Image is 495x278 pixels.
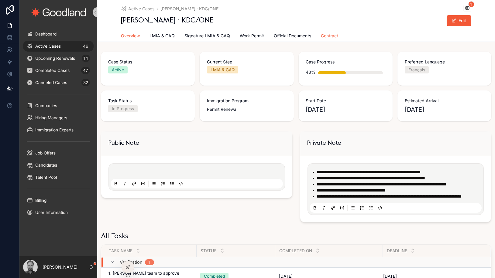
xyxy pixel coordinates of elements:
[306,105,385,114] h3: [DATE]
[23,65,94,76] a: Completed Cases47
[405,59,484,65] span: Preferred Language
[109,248,132,253] span: Task Name
[185,33,230,39] span: Signature LMIA & CAQ
[19,24,97,226] div: scrollable content
[23,53,94,64] a: Upcoming Renewals14
[408,67,425,73] div: Français
[23,160,94,171] a: Candidates
[35,151,56,155] span: Job Offers
[321,30,339,42] a: Contract
[35,163,57,168] span: Candidates
[23,29,94,39] a: Dashboard
[35,80,67,85] span: Canceled Cases
[35,175,57,180] span: Talent Pool
[150,30,175,42] a: LMIA & CAQ
[387,248,407,253] span: Deadline
[274,33,311,39] span: Official Documents
[23,41,94,52] a: Active Cases46
[468,1,474,7] span: 1
[306,98,385,104] span: Start Date
[207,105,237,114] span: Permit Renewal
[35,103,57,108] span: Companies
[35,127,74,132] span: Immigration Experts
[23,112,94,123] a: Hiring Managers
[121,16,214,25] h1: [PERSON_NAME] · KDC/ONE
[112,106,134,112] div: In Progress
[463,5,471,12] button: 1
[1,29,12,40] iframe: Spotlight
[185,30,230,42] a: Signature LMIA & CAQ
[306,66,316,78] div: 43%
[240,33,264,39] span: Work Permit
[207,59,286,65] span: Current Step
[81,67,90,74] div: 47
[23,124,94,135] a: Immigration Experts
[23,100,94,111] a: Companies
[23,195,94,206] a: Billing
[35,68,70,73] span: Completed Cases
[447,15,471,26] button: Edit
[211,67,235,73] div: LMIA & CAQ
[207,98,286,104] span: Immigration Program
[405,105,484,114] h3: [DATE]
[108,139,139,148] h2: Public Note
[274,30,311,42] a: Official Documents
[120,260,143,265] span: Verification
[35,115,67,120] span: Hiring Managers
[149,260,150,265] div: 1
[150,33,175,39] span: LMIA & CAQ
[35,198,46,203] span: Billing
[240,30,264,42] a: Work Permit
[43,264,77,270] p: [PERSON_NAME]
[121,30,140,42] a: Overview
[279,248,312,253] span: Completed On
[81,42,90,50] div: 46
[121,33,140,39] span: Overview
[405,98,484,104] span: Estimated Arrival
[23,77,94,88] a: Canceled Cases32
[129,6,155,12] span: Active Cases
[35,210,68,215] span: User Information
[81,79,90,86] div: 32
[35,32,57,36] span: Dashboard
[201,248,217,253] span: Status
[82,55,90,62] div: 14
[101,232,128,241] h1: All Tasks
[35,44,61,49] span: Active Cases
[23,172,94,183] a: Talent Pool
[321,33,339,39] span: Contract
[35,56,75,61] span: Upcoming Renewals
[31,8,86,17] img: App logo
[161,6,219,12] a: [PERSON_NAME] · KDC/ONE
[121,6,155,12] a: Active Cases
[23,147,94,158] a: Job Offers
[308,139,342,148] h2: Private Note
[306,59,385,65] span: Case Progress
[108,98,187,104] span: Task Status
[108,59,187,65] span: Case Status
[112,67,124,73] div: Active
[23,207,94,218] a: User Information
